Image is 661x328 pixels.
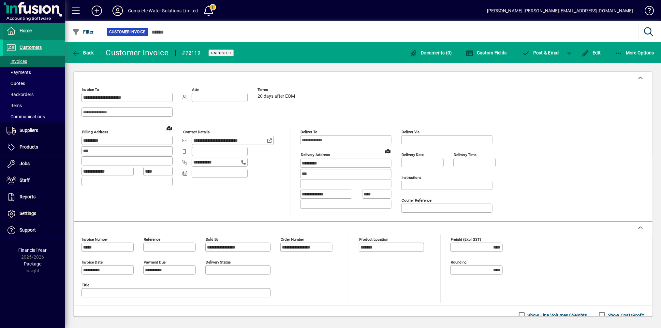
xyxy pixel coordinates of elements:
[3,156,65,172] a: Jobs
[3,139,65,155] a: Products
[144,260,166,264] mat-label: Payment due
[70,26,95,38] button: Filter
[640,1,653,22] a: Knowledge Base
[20,211,36,216] span: Settings
[3,189,65,205] a: Reports
[65,47,101,59] app-page-header-button: Back
[206,260,231,264] mat-label: Delivery status
[3,89,65,100] a: Backorders
[70,47,95,59] button: Back
[257,94,295,99] span: 20 days after EOM
[581,50,601,55] span: Edit
[7,114,45,119] span: Communications
[3,78,65,89] a: Quotes
[206,237,218,242] mat-label: Sold by
[533,50,536,55] span: P
[7,81,25,86] span: Quotes
[487,6,633,16] div: [PERSON_NAME] [PERSON_NAME][EMAIL_ADDRESS][DOMAIN_NAME]
[110,29,146,35] span: Customer Invoice
[3,67,65,78] a: Payments
[20,227,36,233] span: Support
[613,47,656,59] button: More Options
[580,47,603,59] button: Edit
[107,5,128,17] button: Profile
[20,144,38,150] span: Products
[86,5,107,17] button: Add
[408,47,454,59] button: Documents (0)
[20,161,30,166] span: Jobs
[522,50,560,55] span: ost & Email
[7,92,34,97] span: Backorders
[3,172,65,189] a: Staff
[7,70,31,75] span: Payments
[192,87,199,92] mat-label: Attn
[402,175,421,180] mat-label: Instructions
[24,261,41,266] span: Package
[301,130,317,134] mat-label: Deliver To
[3,23,65,39] a: Home
[3,56,65,67] a: Invoices
[106,48,169,58] div: Customer Invoice
[402,152,424,157] mat-label: Delivery date
[182,48,201,58] div: #72119
[402,130,419,134] mat-label: Deliver via
[3,111,65,122] a: Communications
[20,28,32,33] span: Home
[3,222,65,238] a: Support
[3,206,65,222] a: Settings
[3,100,65,111] a: Items
[82,260,103,264] mat-label: Invoice date
[7,103,22,108] span: Items
[82,237,108,242] mat-label: Invoice number
[72,29,94,35] span: Filter
[164,123,174,133] a: View on map
[410,50,452,55] span: Documents (0)
[257,88,297,92] span: Terms
[82,87,99,92] mat-label: Invoice To
[211,51,231,55] span: Unposted
[526,312,587,319] label: Show Line Volumes/Weights
[359,237,388,242] mat-label: Product location
[82,283,89,287] mat-label: Title
[7,59,27,64] span: Invoices
[3,122,65,139] a: Suppliers
[128,6,198,16] div: Complete Water Solutions Limited
[607,312,644,319] label: Show Cost/Profit
[466,50,507,55] span: Custom Fields
[281,237,304,242] mat-label: Order number
[451,237,481,242] mat-label: Freight (excl GST)
[20,178,30,183] span: Staff
[615,50,654,55] span: More Options
[19,248,47,253] span: Financial Year
[402,198,432,203] mat-label: Courier Reference
[144,237,160,242] mat-label: Reference
[20,128,38,133] span: Suppliers
[72,50,94,55] span: Back
[20,45,42,50] span: Customers
[519,47,563,59] button: Post & Email
[383,146,393,156] a: View on map
[451,260,466,264] mat-label: Rounding
[20,194,36,199] span: Reports
[454,152,477,157] mat-label: Delivery time
[464,47,508,59] button: Custom Fields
